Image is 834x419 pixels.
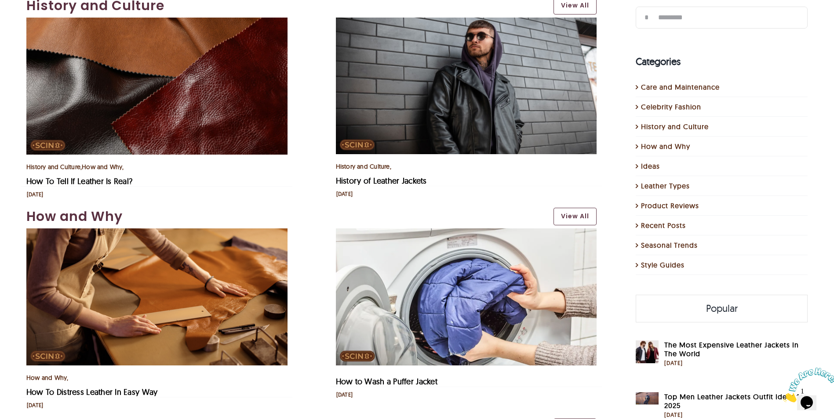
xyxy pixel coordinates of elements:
[26,18,288,155] img: Real vs Fake Leather - How To Tell If Leather Is Real?
[636,54,808,69] h4: Categories
[26,162,288,172] div: , ,
[336,391,353,398] div: [DATE]
[664,393,808,410] a: Top Men Leather Jackets Outfit Ideas for 2025
[636,341,659,364] img: the most expensive leather jackets in the world
[779,364,834,406] iframe: chat widget
[336,376,437,386] a: How to Wash a Puffer Jacket
[336,176,427,186] a: History of Leather Jackets
[641,141,803,152] a: How and Why
[336,18,597,27] a: History of Leather Jackets
[636,393,659,405] img: Explore top leather jacket outfit men
[554,208,597,225] a: View All
[26,18,288,27] a: How To Tell If Leather Is Real?
[636,7,808,29] input: Search...
[26,206,545,226] a: How and Why
[641,122,803,132] a: History and Culture
[27,402,43,409] div: [DATE]
[336,191,353,198] div: [DATE]
[4,4,58,38] img: Chat attention grabber
[4,4,7,11] span: 1
[636,342,659,350] a: The Most Expensive Leather Jackets In The World
[641,220,803,231] a: Recent Posts
[27,191,43,198] div: [DATE]
[82,163,122,171] a: How and Why
[26,374,67,382] a: How and Why
[336,18,597,154] img: Explore the timeless history of leather jackets
[26,387,157,397] a: How To Distress Leather In Easy Way
[641,102,803,112] a: Celebrity Fashion
[636,394,659,402] a: Top Men Leather Jackets Outfit Ideas for 2025
[641,181,803,191] a: Leather Types
[636,296,807,322] a: Popular
[336,163,390,170] a: History and Culture
[336,228,597,365] img: How to Wash a Puffer Jacket at Home
[664,359,808,368] div: [DATE]
[26,229,288,238] a: How To Distress Leather In Easy Way
[641,240,803,251] a: Seasonal Trends
[664,341,808,358] a: The Most Expensive Leather Jackets In The World
[26,176,132,186] a: How To Tell If Leather Is Real?
[636,7,658,29] input: Search
[336,161,597,172] div: ,
[336,229,597,238] a: How to Wash a Puffer Jacket
[26,228,288,365] img: How To Distress Leather In Easy Way
[641,260,803,271] a: Style Guides
[26,372,288,383] div: ,
[641,161,803,172] a: Ideas
[641,201,803,211] a: Product Reviews
[641,82,803,93] a: Care and Maintenance
[26,163,80,171] a: History and Culture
